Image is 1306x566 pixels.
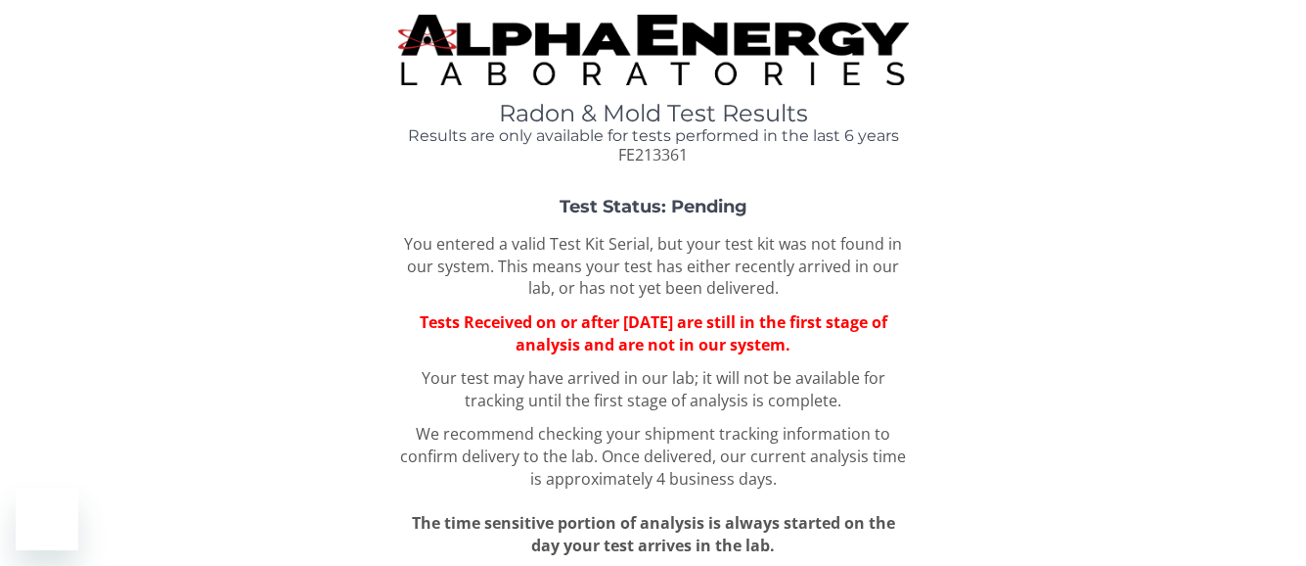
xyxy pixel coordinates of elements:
[398,127,909,145] h4: Results are only available for tests performed in the last 6 years
[398,233,909,301] p: You entered a valid Test Kit Serial, but your test kit was not found in our system. This means yo...
[412,512,895,556] span: The time sensitive portion of analysis is always started on the day your test arrives in the lab.
[398,15,909,85] img: TightCrop.jpg
[530,446,907,490] span: Once delivered, our current analysis time is approximately 4 business days.
[560,196,747,217] strong: Test Status: Pending
[400,423,890,467] span: We recommend checking your shipment tracking information to confirm delivery to the lab.
[398,101,909,126] h1: Radon & Mold Test Results
[618,144,688,165] span: FE213361
[420,311,887,355] span: Tests Received on or after [DATE] are still in the first stage of analysis and are not in our sys...
[16,488,78,550] iframe: Button to launch messaging window
[398,367,909,412] p: Your test may have arrived in our lab; it will not be available for tracking until the first stag...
